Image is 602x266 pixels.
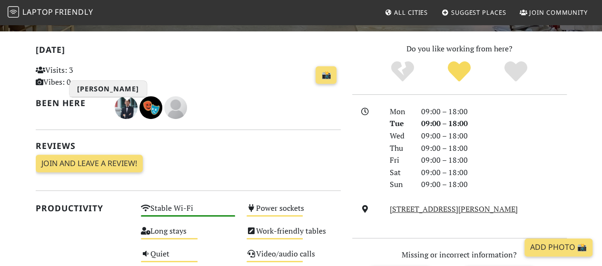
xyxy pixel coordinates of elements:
a: Join and leave a review! [36,155,143,173]
a: Join Community [516,4,592,21]
img: 3897-seah.jpg [115,96,138,119]
div: Definitely! [487,60,544,84]
h2: Reviews [36,141,341,151]
h2: Been here [36,98,103,108]
div: No [375,60,431,84]
a: LaptopFriendly LaptopFriendly [8,4,93,21]
div: Wed [384,130,415,142]
img: 2912-kim.jpg [139,96,162,119]
div: 09:00 – 18:00 [415,178,572,191]
a: Suggest Places [438,4,510,21]
h3: [PERSON_NAME] [69,81,147,97]
h2: [DATE] [36,45,341,59]
span: Join Community [529,8,588,17]
span: Seah Han Chong Jeremy [115,101,139,112]
span: All Cities [394,8,428,17]
div: Long stays [135,224,241,247]
p: Missing or incorrect information? [352,249,567,261]
a: [STREET_ADDRESS][PERSON_NAME] [390,204,518,214]
div: 09:00 – 18:00 [415,142,572,155]
div: Stable Wi-Fi [135,201,241,224]
div: 09:00 – 18:00 [415,130,572,142]
h2: Productivity [36,203,130,213]
div: Power sockets [241,201,346,224]
span: Friendly [55,7,93,17]
a: All Cities [381,4,432,21]
span: Kim Tan [139,101,164,112]
div: Yes [431,60,488,84]
div: Sat [384,167,415,179]
div: 09:00 – 18:00 [415,154,572,167]
div: Work-friendly tables [241,224,346,247]
div: Thu [384,142,415,155]
div: 09:00 – 18:00 [415,118,572,130]
div: Fri [384,154,415,167]
span: Anne O [164,101,187,112]
div: Tue [384,118,415,130]
a: 📸 [316,66,336,84]
p: Do you like working from here? [352,43,567,55]
span: Laptop [22,7,53,17]
img: blank-535327c66bd565773addf3077783bbfce4b00ec00e9fd257753287c682c7fa38.png [164,96,187,119]
span: Suggest Places [451,8,506,17]
div: Mon [384,106,415,118]
div: Sun [384,178,415,191]
p: Visits: 3 Vibes: 0 [36,64,130,89]
div: 09:00 – 18:00 [415,167,572,179]
img: LaptopFriendly [8,6,19,18]
div: 09:00 – 18:00 [415,106,572,118]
